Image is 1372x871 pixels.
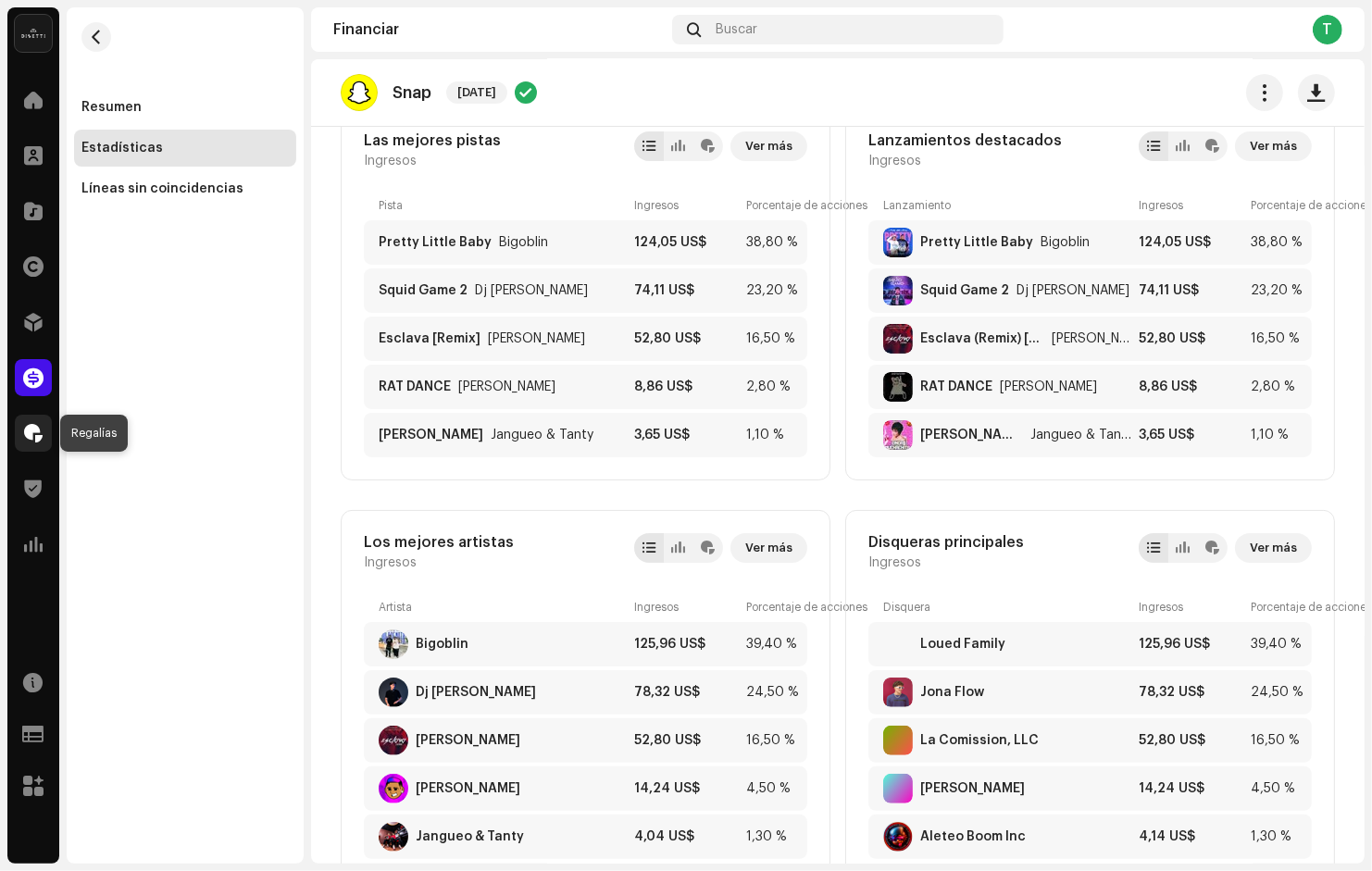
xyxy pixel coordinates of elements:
div: Ingresos [1139,198,1243,213]
div: Ingresos [1139,600,1243,615]
div: Lanzamiento [883,198,1131,213]
div: 16,50 % [1251,331,1297,346]
div: 2,80 % [1251,380,1297,394]
div: Squid Game 2 [1017,283,1129,298]
div: Linda Muchachita [491,428,593,442]
div: Los mejores artistas [364,533,514,552]
div: RAT DANCE [920,380,992,394]
img: 9190df19-e080-45d1-a15a-f563f9402bb6 [883,228,913,257]
div: 39,40 % [1251,637,1297,652]
div: RAT DANCE [458,380,555,394]
div: 4,14 US$ [1139,829,1243,844]
img: 18bec9ee-fd4f-4425-9d7f-8e451b75a336 [379,678,408,707]
span: Ingresos [868,555,921,570]
div: 14,24 US$ [1139,781,1243,796]
div: 3,65 US$ [634,428,739,442]
div: 23,20 % [746,283,792,298]
img: 3c181272-7b22-4b90-9d9a-01ed0785c3d0 [883,822,913,852]
div: Squid Game 2 [475,283,588,298]
div: 74,11 US$ [634,283,739,298]
span: Ver más [1250,128,1297,165]
div: 8,86 US$ [634,380,739,394]
img: 7c15d963-4336-426a-8866-788b7cbb6d9a [883,276,913,305]
div: Pretty Little Baby [379,235,492,250]
div: 4,50 % [1251,781,1297,796]
div: 23,20 % [1251,283,1297,298]
div: 74,11 US$ [1139,283,1243,298]
div: Dj Roderick [920,781,1025,796]
div: 52,80 US$ [1139,331,1243,346]
div: 1,30 % [1251,829,1297,844]
div: 4,50 % [746,781,792,796]
div: T [1313,15,1342,44]
div: 14,24 US$ [634,781,739,796]
img: 02a7c2d3-3c89-4098-b12f-2ff2945c95ee [15,15,52,52]
div: 38,80 % [1251,235,1297,250]
re-m-nav-item: Estadísticas [74,130,296,167]
div: 38,80 % [746,235,792,250]
button: Ver más [730,533,807,563]
img: b318391b-cb0e-4162-9d8e-c87862fb877f [883,324,913,354]
p: Snap [393,83,431,103]
span: Ingresos [364,555,417,570]
span: Ingresos [868,154,921,168]
div: Linda Muchachita [379,428,483,442]
div: 16,50 % [746,331,792,346]
div: Bryant Myers [416,733,520,748]
div: Linda Muchachita [920,428,1023,442]
div: Ingresos [634,600,739,615]
div: 16,50 % [1251,733,1297,748]
div: Porcentaje de acciones [1251,600,1297,615]
button: Ver más [1235,131,1312,161]
div: La Comission, LLC [920,733,1039,748]
re-m-nav-item: Líneas sin coincidencias [74,170,296,207]
div: Financiar [333,22,665,37]
img: e0a7f321-c60c-4c9a-ad21-8e3fae5c6909 [883,629,913,659]
div: 78,32 US$ [634,685,739,700]
div: Líneas sin coincidencias [81,181,243,196]
div: 1,30 % [746,829,792,844]
div: 16,50 % [746,733,792,748]
div: Las mejores pistas [364,131,501,150]
div: 78,32 US$ [1139,685,1243,700]
div: 125,96 US$ [1139,637,1243,652]
div: Loued Family [920,637,1005,652]
div: 2,80 % [746,380,792,394]
span: Ver más [1250,529,1297,566]
div: Aleteo Boom Inc [920,829,1026,844]
div: 39,40 % [746,637,792,652]
div: Esclava (Remix) [Remix] [920,331,1044,346]
div: Esclava [Remix] [379,331,480,346]
div: Disqueras principales [868,533,1024,552]
div: 124,05 US$ [634,235,739,250]
div: Lanzamientos destacados [868,131,1062,150]
div: 52,80 US$ [1139,733,1243,748]
div: 125,96 US$ [634,637,739,652]
div: Porcentaje de acciones [1251,198,1297,213]
div: Bigoblin [416,637,468,652]
img: 5c395a4e-7d8a-4484-8216-48f825e4604d [883,420,913,450]
div: Resumen [81,100,142,115]
div: 8,86 US$ [1139,380,1243,394]
div: Esclava (Remix) [Remix] [1052,331,1131,346]
div: RAT DANCE [1000,380,1097,394]
span: Ver más [745,529,792,566]
div: Estadísticas [81,141,163,156]
div: Artista [379,600,627,615]
div: 3,65 US$ [1139,428,1243,442]
div: 4,04 US$ [634,829,739,844]
img: d6a2524a-2bd5-4c3e-80d4-9d63ef6e8894 [883,678,913,707]
div: Jona Flow [920,685,984,700]
span: [DATE] [446,81,507,104]
div: 1,10 % [1251,428,1297,442]
span: Ver más [745,128,792,165]
div: Porcentaje de acciones [746,600,792,615]
div: Pretty Little Baby [920,235,1033,250]
re-m-nav-item: Resumen [74,89,296,126]
span: Ingresos [364,154,417,168]
div: 124,05 US$ [1139,235,1243,250]
div: Porcentaje de acciones [746,198,792,213]
div: Disquera [883,600,1131,615]
div: 52,80 US$ [634,331,739,346]
div: Squid Game 2 [920,283,1009,298]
